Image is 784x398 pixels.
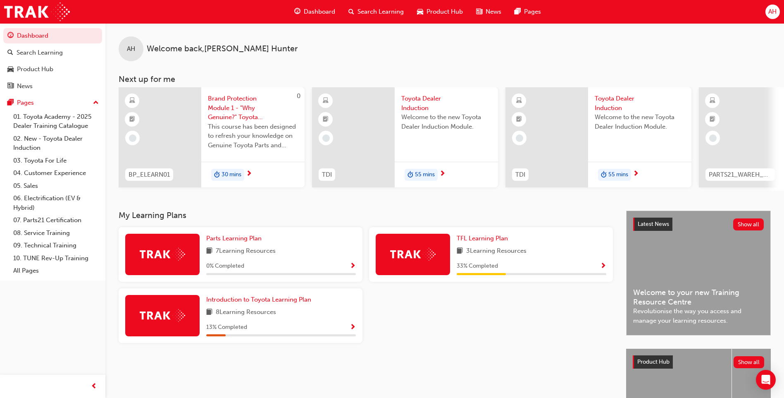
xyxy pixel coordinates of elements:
[206,296,311,303] span: Introduction to Toyota Learning Plan
[17,98,34,108] div: Pages
[401,113,491,131] span: Welcome to the new Toyota Dealer Induction Module.
[129,134,136,142] span: learningRecordVerb_NONE-icon
[3,79,102,94] a: News
[10,227,102,240] a: 08. Service Training
[733,218,764,230] button: Show all
[3,62,102,77] a: Product Hub
[7,99,14,107] span: pages-icon
[390,248,436,261] img: Trak
[206,295,315,304] a: Introduction to Toyota Learning Plan
[4,2,70,21] img: Trak
[216,307,276,318] span: 8 Learning Resources
[466,246,527,257] span: 3 Learning Resources
[348,7,354,17] span: search-icon
[10,180,102,192] a: 05. Sales
[129,96,135,106] span: learningResourceType_ELEARNING-icon
[7,49,13,57] span: search-icon
[508,3,548,20] a: pages-iconPages
[457,234,511,243] a: TFL Learning Plan
[140,309,185,322] img: Trak
[206,234,265,243] a: Parts Learning Plan
[288,3,342,20] a: guage-iconDashboard
[516,114,522,125] span: booktick-icon
[206,307,212,318] span: book-icon
[524,7,541,17] span: Pages
[7,83,14,90] span: news-icon
[7,32,14,40] span: guage-icon
[515,7,521,17] span: pages-icon
[486,7,501,17] span: News
[633,218,764,231] a: Latest NewsShow all
[638,221,669,228] span: Latest News
[505,87,691,187] a: TDIToyota Dealer InductionWelcome to the new Toyota Dealer Induction Module.duration-icon55 mins
[595,94,685,113] span: Toyota Dealer Induction
[297,92,300,100] span: 0
[10,192,102,214] a: 06. Electrification (EV & Hybrid)
[322,170,332,180] span: TDI
[312,87,498,187] a: TDIToyota Dealer InductionWelcome to the new Toyota Dealer Induction Module.duration-icon55 mins
[595,113,685,131] span: Welcome to the new Toyota Dealer Induction Module.
[457,246,463,257] span: book-icon
[10,252,102,265] a: 10. TUNE Rev-Up Training
[17,82,33,91] div: News
[600,263,606,270] span: Show Progress
[119,211,613,220] h3: My Learning Plans
[93,98,99,108] span: up-icon
[457,261,498,271] span: 33 % Completed
[410,3,469,20] a: car-iconProduct Hub
[129,170,170,180] span: BP_ELEARN01
[469,3,508,20] a: news-iconNews
[342,3,410,20] a: search-iconSearch Learning
[3,26,102,95] button: DashboardSearch LearningProduct HubNews
[633,307,764,325] span: Revolutionise the way you access and manage your learning resources.
[127,44,135,54] span: AH
[10,154,102,167] a: 03. Toyota For Life
[637,358,670,365] span: Product Hub
[294,7,300,17] span: guage-icon
[206,235,262,242] span: Parts Learning Plan
[10,110,102,132] a: 01. Toyota Academy - 2025 Dealer Training Catalogue
[407,170,413,180] span: duration-icon
[709,170,772,180] span: PARTS21_WAREH_N1021_EL
[516,134,523,142] span: learningRecordVerb_NONE-icon
[304,7,335,17] span: Dashboard
[709,134,717,142] span: learningRecordVerb_NONE-icon
[350,322,356,333] button: Show Progress
[457,235,508,242] span: TFL Learning Plan
[17,65,53,74] div: Product Hub
[323,96,329,106] span: learningResourceType_ELEARNING-icon
[10,167,102,180] a: 04. Customer Experience
[710,114,715,125] span: booktick-icon
[119,87,305,187] a: 0BP_ELEARN01Brand Protection Module 1 - "Why Genuine?" Toyota Genuine Parts and AccessoriesThis c...
[91,381,97,392] span: prev-icon
[401,94,491,113] span: Toyota Dealer Induction
[350,263,356,270] span: Show Progress
[415,170,435,180] span: 55 mins
[756,370,776,390] div: Open Intercom Messenger
[417,7,423,17] span: car-icon
[147,44,298,54] span: Welcome back , [PERSON_NAME] Hunter
[7,66,14,73] span: car-icon
[17,48,63,58] div: Search Learning
[10,132,102,154] a: 02. New - Toyota Dealer Induction
[439,170,446,178] span: next-icon
[626,211,771,336] a: Latest NewsShow allWelcome to your new Training Resource CentreRevolutionise the way you access a...
[516,96,522,106] span: learningResourceType_ELEARNING-icon
[350,324,356,331] span: Show Progress
[129,114,135,125] span: booktick-icon
[105,74,784,84] h3: Next up for me
[246,170,252,178] span: next-icon
[214,170,220,180] span: duration-icon
[350,261,356,271] button: Show Progress
[10,264,102,277] a: All Pages
[633,355,764,369] a: Product HubShow all
[10,239,102,252] a: 09. Technical Training
[323,114,329,125] span: booktick-icon
[206,323,247,332] span: 13 % Completed
[427,7,463,17] span: Product Hub
[633,170,639,178] span: next-icon
[10,214,102,227] a: 07. Parts21 Certification
[734,356,765,368] button: Show all
[322,134,330,142] span: learningRecordVerb_NONE-icon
